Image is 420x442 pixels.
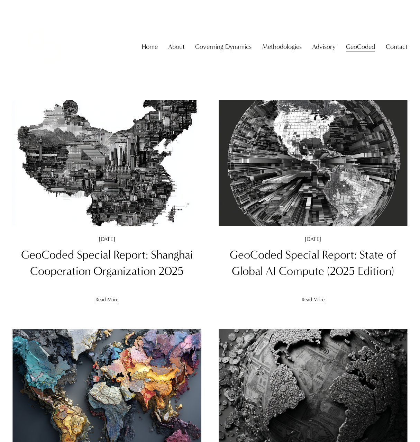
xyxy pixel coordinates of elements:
[168,40,185,53] a: folder dropdown
[262,41,302,53] span: Methodologies
[346,41,375,53] span: GeoCoded
[168,41,185,53] span: About
[346,40,375,53] a: folder dropdown
[230,248,396,278] a: GeoCoded Special Report: State of Global AI Compute (2025 Edition)
[21,248,193,278] a: GeoCoded Special Report: Shanghai Cooperation Organization 2025
[99,236,115,242] time: [DATE]
[142,40,158,53] a: Home
[386,40,408,53] a: folder dropdown
[386,41,408,53] span: Contact
[219,100,408,226] img: GeoCoded Special Report: State of Global AI Compute (2025 Edition)
[195,40,252,53] a: folder dropdown
[12,15,76,79] img: Christopher Sanchez &amp; Co.
[312,41,336,53] span: Advisory
[302,290,325,304] a: Read More
[305,236,321,242] time: [DATE]
[95,290,118,304] a: Read More
[262,40,302,53] a: folder dropdown
[195,41,252,53] span: Governing Dynamics
[12,100,201,226] img: GeoCoded Special Report: Shanghai Cooperation Organization 2025
[312,40,336,53] a: folder dropdown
